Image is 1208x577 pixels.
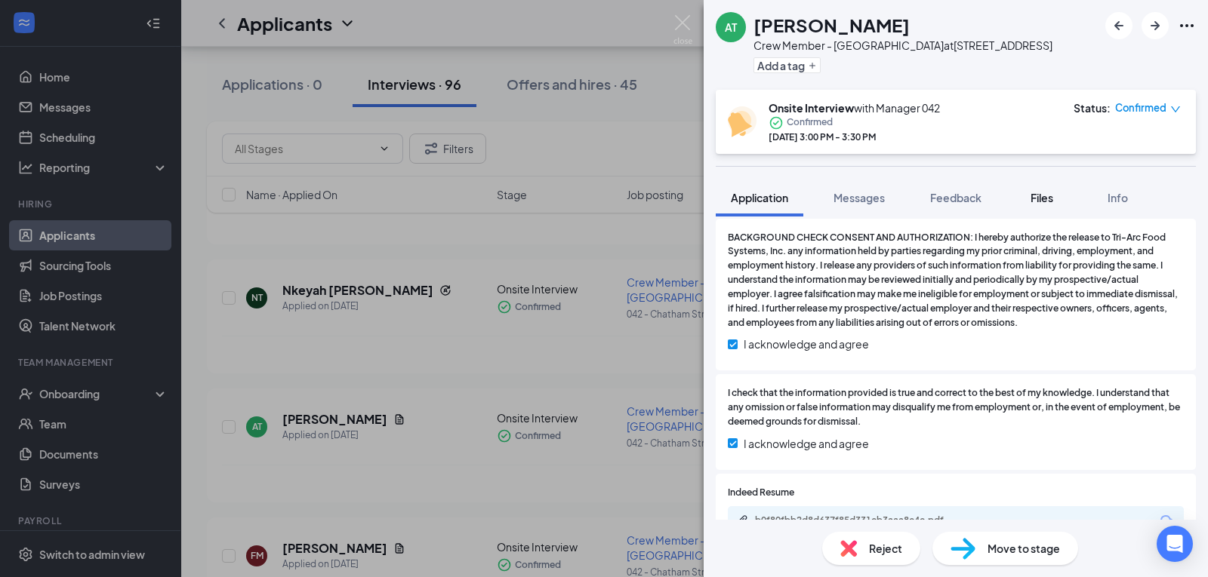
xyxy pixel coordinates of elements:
[1115,100,1166,115] span: Confirmed
[725,20,737,35] div: AT
[1031,191,1053,204] span: Files
[737,514,981,529] a: Paperclipb0f80fbb2d8d637f85d331eb3aaa8e4e.pdf
[769,130,940,143] div: [DATE] 3:00 PM - 3:30 PM
[753,12,910,38] h1: [PERSON_NAME]
[869,540,902,557] span: Reject
[731,191,788,204] span: Application
[769,115,784,130] svg: CheckmarkCircle
[808,61,817,70] svg: Plus
[728,231,1184,330] span: BACKGROUND CHECK CONSENT AND AUTHORIZATION: I hereby authorize the release to Tri-Arc Food System...
[753,38,1052,53] div: Crew Member - [GEOGRAPHIC_DATA] at [STREET_ADDRESS]
[1157,526,1193,562] div: Open Intercom Messenger
[834,191,885,204] span: Messages
[1074,100,1111,115] div: Status :
[930,191,981,204] span: Feedback
[769,101,854,115] b: Onsite Interview
[787,115,833,130] span: Confirmed
[753,57,821,73] button: PlusAdd a tag
[1170,104,1181,115] span: down
[744,336,869,352] span: I acknowledge and agree
[1146,17,1164,35] svg: ArrowRight
[1110,17,1128,35] svg: ArrowLeftNew
[1108,191,1128,204] span: Info
[1105,12,1132,39] button: ArrowLeftNew
[769,100,940,115] div: with Manager 042
[755,514,966,526] div: b0f80fbb2d8d637f85d331eb3aaa8e4e.pdf
[728,386,1184,429] span: I check that the information provided is true and correct to the best of my knowledge. I understa...
[1157,513,1175,531] svg: Download
[728,486,794,500] span: Indeed Resume
[1178,17,1196,35] svg: Ellipses
[744,435,869,452] span: I acknowledge and agree
[737,514,749,526] svg: Paperclip
[988,540,1060,557] span: Move to stage
[1142,12,1169,39] button: ArrowRight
